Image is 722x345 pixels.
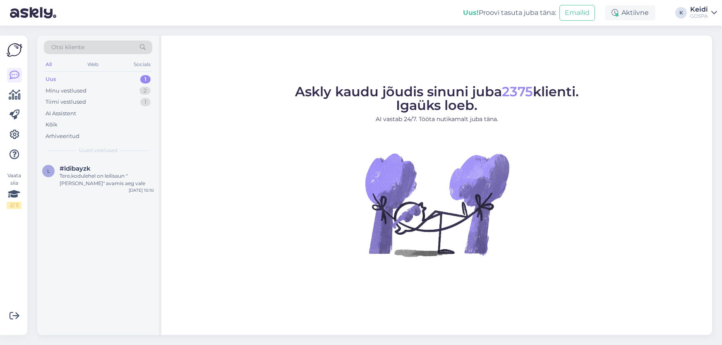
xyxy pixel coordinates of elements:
[502,83,533,100] span: 2375
[7,172,22,209] div: Vaata siia
[86,59,100,70] div: Web
[362,130,511,279] img: No Chat active
[7,202,22,209] div: 2 / 3
[47,168,50,174] span: l
[7,42,22,58] img: Askly Logo
[690,6,717,19] a: KeidiGOSPA
[129,187,154,193] div: [DATE] 10:10
[140,75,151,83] div: 1
[559,5,595,21] button: Emailid
[46,98,86,106] div: Tiimi vestlused
[60,165,91,172] span: #ldibayzk
[463,9,479,17] b: Uus!
[463,8,556,18] div: Proovi tasuta juba täna:
[295,83,579,113] span: Askly kaudu jõudis sinuni juba klienti. Igaüks loeb.
[132,59,152,70] div: Socials
[690,13,708,19] div: GOSPA
[140,98,151,106] div: 1
[51,43,84,52] span: Otsi kliente
[46,109,76,118] div: AI Assistent
[46,121,58,129] div: Kõik
[690,6,708,13] div: Keidi
[46,75,56,83] div: Uus
[675,7,687,19] div: K
[60,172,154,187] div: Tere,kodulehel on leilisaun "[PERSON_NAME]" avamis aeg vale
[46,87,86,95] div: Minu vestlused
[295,115,579,124] p: AI vastab 24/7. Tööta nutikamalt juba täna.
[44,59,53,70] div: All
[605,5,655,20] div: Aktiivne
[79,147,118,154] span: Uued vestlused
[139,87,151,95] div: 2
[46,132,79,140] div: Arhiveeritud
